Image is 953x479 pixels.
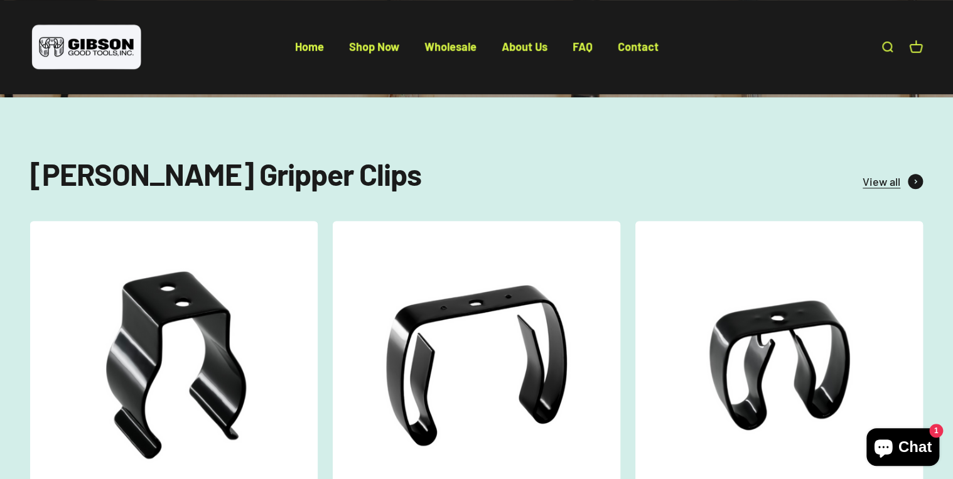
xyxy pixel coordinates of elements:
a: Contact [618,40,659,53]
a: About Us [502,40,547,53]
span: View all [863,173,900,191]
a: Shop Now [349,40,399,53]
inbox-online-store-chat: Shopify online store chat [863,428,943,469]
a: Wholesale [424,40,476,53]
a: Home [295,40,324,53]
split-lines: [PERSON_NAME] Gripper Clips [30,156,421,192]
a: FAQ [573,40,593,53]
a: View all [863,173,923,191]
